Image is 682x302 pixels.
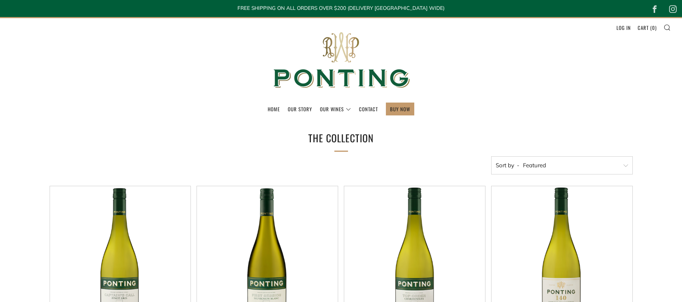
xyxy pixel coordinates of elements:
[320,103,351,115] a: Our Wines
[616,22,631,34] a: Log in
[652,24,655,31] span: 0
[228,129,455,147] h1: The Collection
[638,22,657,34] a: Cart (0)
[268,103,280,115] a: Home
[265,18,417,103] img: Ponting Wines
[288,103,312,115] a: Our Story
[390,103,410,115] a: BUY NOW
[359,103,378,115] a: Contact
